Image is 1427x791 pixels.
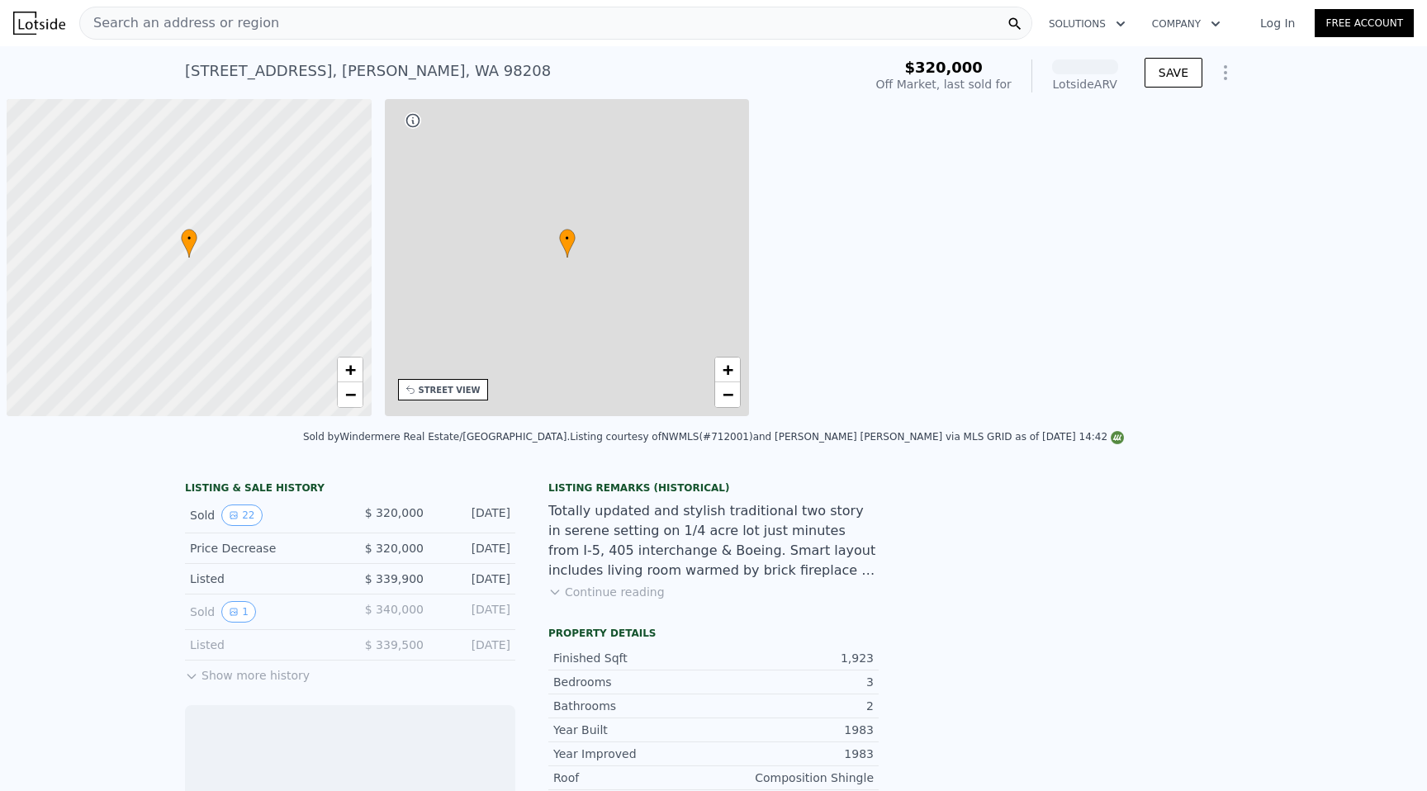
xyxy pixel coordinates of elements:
[437,601,510,623] div: [DATE]
[1145,58,1202,88] button: SAVE
[80,13,279,33] span: Search an address or region
[185,661,310,684] button: Show more history
[548,501,879,580] div: Totally updated and stylish traditional two story in serene setting on 1/4 acre lot just minutes ...
[713,698,874,714] div: 2
[713,650,874,666] div: 1,923
[1315,9,1414,37] a: Free Account
[1111,431,1124,444] img: NWMLS Logo
[713,674,874,690] div: 3
[185,59,551,83] div: [STREET_ADDRESS] , [PERSON_NAME] , WA 98208
[365,603,424,616] span: $ 340,000
[553,698,713,714] div: Bathrooms
[553,722,713,738] div: Year Built
[904,59,983,76] span: $320,000
[559,231,576,246] span: •
[181,229,197,258] div: •
[190,571,337,587] div: Listed
[559,229,576,258] div: •
[185,481,515,498] div: LISTING & SALE HISTORY
[221,601,256,623] button: View historical data
[338,358,363,382] a: Zoom in
[548,627,879,640] div: Property details
[553,650,713,666] div: Finished Sqft
[723,359,733,380] span: +
[548,584,665,600] button: Continue reading
[344,384,355,405] span: −
[437,571,510,587] div: [DATE]
[1036,9,1139,39] button: Solutions
[553,770,713,786] div: Roof
[181,231,197,246] span: •
[365,572,424,585] span: $ 339,900
[713,746,874,762] div: 1983
[713,722,874,738] div: 1983
[365,638,424,651] span: $ 339,500
[365,506,424,519] span: $ 320,000
[570,431,1124,443] div: Listing courtesy of NWMLS (#712001) and [PERSON_NAME] [PERSON_NAME] via MLS GRID as of [DATE] 14:42
[344,359,355,380] span: +
[13,12,65,35] img: Lotside
[553,746,713,762] div: Year Improved
[715,358,740,382] a: Zoom in
[1052,76,1118,92] div: Lotside ARV
[437,540,510,557] div: [DATE]
[303,431,570,443] div: Sold by Windermere Real Estate/[GEOGRAPHIC_DATA] .
[190,637,337,653] div: Listed
[437,504,510,526] div: [DATE]
[723,384,733,405] span: −
[365,542,424,555] span: $ 320,000
[715,382,740,407] a: Zoom out
[190,540,337,557] div: Price Decrease
[437,637,510,653] div: [DATE]
[1209,56,1242,89] button: Show Options
[1240,15,1315,31] a: Log In
[419,384,481,396] div: STREET VIEW
[221,504,262,526] button: View historical data
[548,481,879,495] div: Listing Remarks (Historical)
[190,504,337,526] div: Sold
[1139,9,1234,39] button: Company
[713,770,874,786] div: Composition Shingle
[338,382,363,407] a: Zoom out
[876,76,1012,92] div: Off Market, last sold for
[190,601,337,623] div: Sold
[553,674,713,690] div: Bedrooms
